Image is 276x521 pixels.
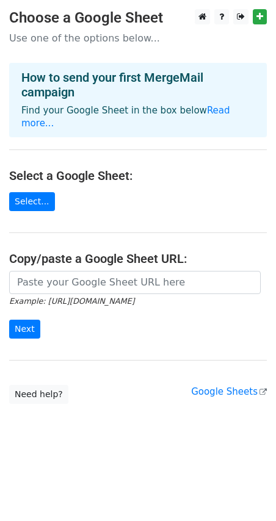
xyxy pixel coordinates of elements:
a: Read more... [21,105,230,129]
p: Use one of the options below... [9,32,267,45]
h4: Copy/paste a Google Sheet URL: [9,251,267,266]
a: Google Sheets [191,386,267,397]
input: Paste your Google Sheet URL here [9,271,261,294]
h3: Choose a Google Sheet [9,9,267,27]
a: Select... [9,192,55,211]
p: Find your Google Sheet in the box below [21,104,255,130]
input: Next [9,320,40,339]
small: Example: [URL][DOMAIN_NAME] [9,296,134,306]
h4: How to send your first MergeMail campaign [21,70,255,99]
a: Need help? [9,385,68,404]
h4: Select a Google Sheet: [9,168,267,183]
